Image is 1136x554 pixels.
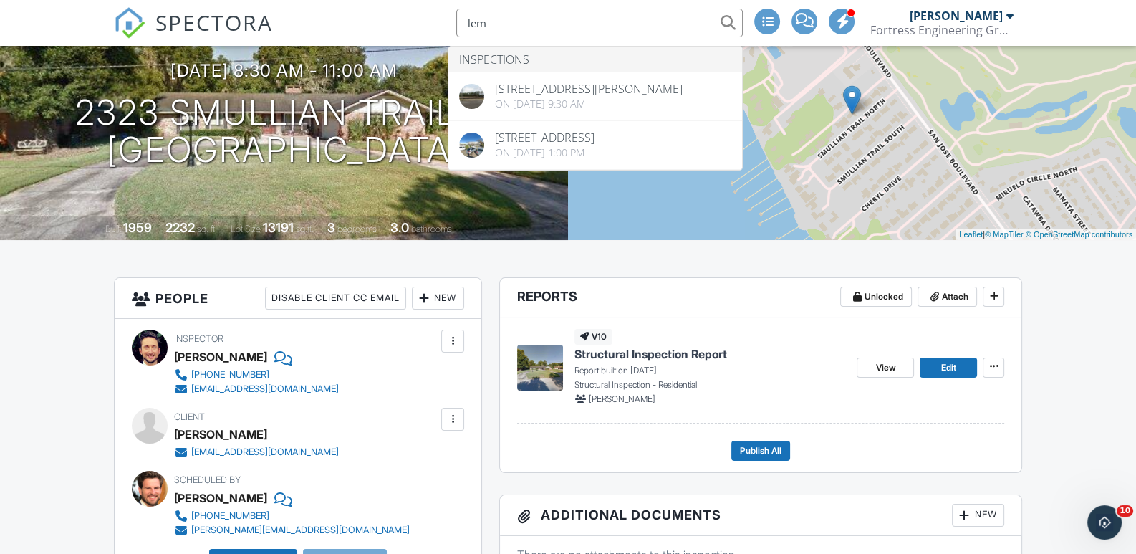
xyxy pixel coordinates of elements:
[448,47,742,72] li: Inspections
[191,525,410,536] div: [PERSON_NAME][EMAIL_ADDRESS][DOMAIN_NAME]
[500,495,1021,536] h3: Additional Documents
[448,72,742,120] a: [STREET_ADDRESS][PERSON_NAME] On [DATE] 9:30 am
[296,224,314,234] span: sq.ft.
[174,411,205,422] span: Client
[956,229,1136,241] div: |
[114,7,145,39] img: The Best Home Inspection Software - Spectora
[456,9,743,37] input: Search everything...
[265,287,406,310] div: Disable Client CC Email
[115,278,482,319] h3: People
[170,61,398,80] h3: [DATE] 8:30 am - 11:00 am
[390,220,409,235] div: 3.0
[411,224,452,234] span: bathrooms
[495,147,595,158] div: On [DATE] 1:00 pm
[495,132,595,143] div: [STREET_ADDRESS]
[75,94,493,170] h1: 2323 Smullian Trail N [GEOGRAPHIC_DATA]
[231,224,261,234] span: Lot Size
[174,509,410,523] a: [PHONE_NUMBER]
[263,220,294,235] div: 13191
[909,9,1002,23] div: [PERSON_NAME]
[1026,230,1132,239] a: © OpenStreetMap contributors
[174,368,339,382] a: [PHONE_NUMBER]
[155,7,273,37] span: SPECTORA
[114,19,273,49] a: SPECTORA
[1087,505,1122,540] iframe: Intercom live chat
[495,98,683,110] div: On [DATE] 9:30 am
[174,445,339,459] a: [EMAIL_ADDRESS][DOMAIN_NAME]
[191,446,339,458] div: [EMAIL_ADDRESS][DOMAIN_NAME]
[174,523,410,538] a: [PERSON_NAME][EMAIL_ADDRESS][DOMAIN_NAME]
[123,220,152,235] div: 1959
[959,230,983,239] a: Leaflet
[870,23,1013,37] div: Fortress Engineering Group LLC
[174,424,267,445] div: [PERSON_NAME]
[174,382,339,396] a: [EMAIL_ADDRESS][DOMAIN_NAME]
[174,346,267,368] div: [PERSON_NAME]
[337,224,377,234] span: bedrooms
[174,333,223,344] span: Inspector
[985,230,1024,239] a: © MapTiler
[191,510,269,522] div: [PHONE_NUMBER]
[1117,505,1133,517] span: 10
[459,84,484,109] img: streetview
[165,220,195,235] div: 2232
[174,474,241,485] span: Scheduled By
[495,83,683,95] div: [STREET_ADDRESS][PERSON_NAME]
[412,287,464,310] div: New
[448,121,742,169] a: [STREET_ADDRESS] On [DATE] 1:00 pm
[952,504,1004,527] div: New
[197,224,217,234] span: sq. ft.
[174,487,267,509] div: [PERSON_NAME]
[459,133,484,158] img: streetview
[105,224,121,234] span: Built
[191,383,339,395] div: [EMAIL_ADDRESS][DOMAIN_NAME]
[327,220,335,235] div: 3
[191,369,269,381] div: [PHONE_NUMBER]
